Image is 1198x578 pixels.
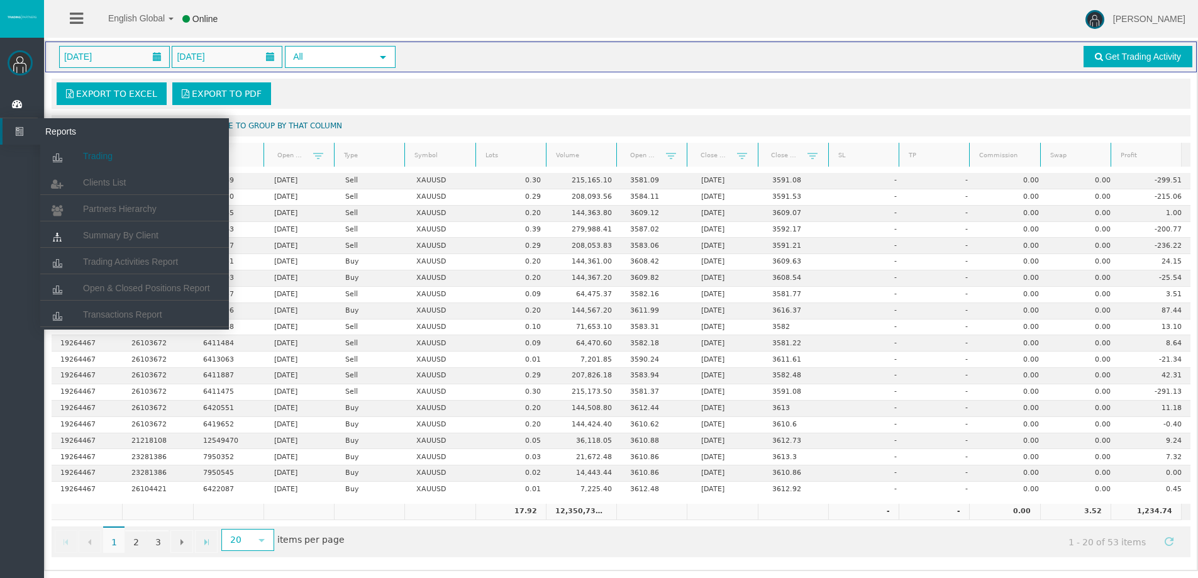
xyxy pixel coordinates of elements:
td: 13.10 [1119,320,1190,336]
td: 3582.16 [621,287,692,303]
td: - [906,335,977,352]
td: 6419652 [194,417,265,433]
td: [DATE] [692,417,763,433]
td: 0.00 [977,335,1048,352]
td: XAUUSD [408,433,479,450]
td: [DATE] [692,254,763,270]
td: 0.00 [977,254,1048,270]
td: 0.00 [1048,401,1119,417]
td: -215.06 [1119,189,1190,206]
td: - [906,287,977,303]
td: 0.00 [977,352,1048,368]
td: 87.44 [1119,303,1190,320]
td: 0.00 [977,320,1048,336]
td: XAUUSD [408,270,479,287]
td: 3610.62 [621,417,692,433]
td: 0.00 [1048,417,1119,433]
span: Clients List [83,177,126,187]
td: XAUUSD [408,335,479,352]
span: Export to PDF [192,89,262,99]
td: - [906,206,977,222]
a: Transactions Report [40,303,229,326]
td: [DATE] [692,433,763,450]
td: 0.00 [1048,173,1119,189]
td: 6412463 [194,222,265,238]
td: 6411469 [194,173,265,189]
td: 3582.48 [763,368,835,384]
td: [DATE] [265,270,336,287]
td: - [835,238,906,254]
td: - [906,254,977,270]
td: 6411927 [194,238,265,254]
span: Reports [36,118,159,145]
td: 6419093 [194,270,265,287]
td: 0.00 [1048,254,1119,270]
td: - [906,238,977,254]
td: 0.00 [1048,270,1119,287]
td: [DATE] [692,401,763,417]
td: 0.00 [1048,303,1119,320]
td: Sell [336,222,408,238]
td: 0.00 [1048,352,1119,368]
td: 64,470.60 [550,335,621,352]
td: 144,567.20 [550,303,621,320]
td: Sell [336,189,408,206]
span: Trading [83,151,113,161]
td: 0.09 [479,287,550,303]
td: [DATE] [265,449,336,465]
td: 6419796 [194,303,265,320]
td: 0.01 [479,352,550,368]
td: - [835,335,906,352]
span: Summary By Client [83,230,158,240]
td: 0.30 [479,384,550,401]
a: Export to Excel [57,82,167,105]
td: - [835,206,906,222]
td: Sell [336,206,408,222]
td: Sell [336,320,408,336]
td: 26103672 [123,384,194,401]
td: 64,475.37 [550,287,621,303]
td: 6420551 [194,401,265,417]
td: -25.54 [1119,270,1190,287]
span: [PERSON_NAME] [1113,14,1185,24]
td: 0.00 [977,287,1048,303]
td: Buy [336,270,408,287]
td: 0.20 [479,206,550,222]
td: - [906,303,977,320]
td: - [835,320,906,336]
td: [DATE] [692,173,763,189]
td: 12549470 [194,433,265,450]
a: Commission [972,147,1038,164]
td: 0.20 [479,417,550,433]
td: 3583.94 [621,368,692,384]
span: English Global [92,13,165,23]
td: 3.51 [1119,287,1190,303]
td: -21.34 [1119,352,1190,368]
td: [DATE] [692,352,763,368]
td: 6413063 [194,352,265,368]
td: 26103672 [123,335,194,352]
td: Sell [336,384,408,401]
td: 0.00 [1048,433,1119,450]
td: Sell [336,352,408,368]
td: 3581.77 [763,287,835,303]
td: - [835,173,906,189]
td: XAUUSD [408,303,479,320]
td: XAUUSD [408,384,479,401]
td: 0.00 [1048,189,1119,206]
a: Export to PDF [172,82,271,105]
a: Close Price [763,147,807,164]
td: 0.20 [479,401,550,417]
td: - [835,287,906,303]
td: XAUUSD [408,206,479,222]
td: 3611.61 [763,352,835,368]
td: 3616.37 [763,303,835,320]
td: 3612.73 [763,433,835,450]
a: Volume [548,147,614,164]
td: - [906,173,977,189]
td: 0.39 [479,222,550,238]
td: - [835,352,906,368]
td: 208,053.83 [550,238,621,254]
td: 11.18 [1119,401,1190,417]
td: 3609.07 [763,206,835,222]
